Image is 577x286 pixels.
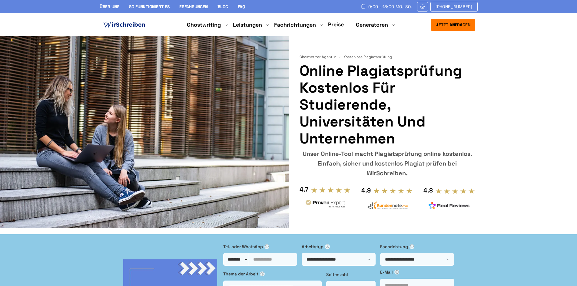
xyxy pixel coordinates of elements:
[300,62,475,147] h1: Online Plagiatsprüfung kostenlos für Studierende, Universitäten und Unternehmen
[264,244,269,249] span: ⓘ
[380,243,454,250] label: Fachrichtung
[274,21,316,28] a: Fachrichtungen
[311,187,350,193] img: stars
[435,188,475,195] img: stars
[431,19,475,31] button: Jetzt anfragen
[380,269,454,275] label: E-Mail
[223,271,322,277] label: Thema der Arbeit
[179,4,208,9] a: Erfahrungen
[361,186,371,195] div: 4.9
[366,201,408,209] img: kundennote
[368,4,412,9] span: 9:00 - 18:00 Mo.-So.
[420,4,425,9] img: Email
[300,149,475,178] div: Unser Online-Tool macht Plagiatsprüfung online kostenlos. Einfach, sicher und kostenlos Plagiat p...
[430,2,478,12] a: [PHONE_NUMBER]
[129,4,170,9] a: So funktioniert es
[100,4,119,9] a: Über uns
[233,21,262,28] a: Leistungen
[217,4,228,9] a: Blog
[260,271,265,276] span: ⓘ
[300,54,342,59] a: Ghostwriter Agentur
[102,20,146,29] img: logo ghostwriter-österreich
[223,243,297,250] label: Tel. oder WhatsApp
[373,188,413,194] img: stars
[436,4,473,9] span: [PHONE_NUMBER]
[343,54,392,59] span: Kostenlose Plagiatsprüfung
[356,21,388,28] a: Generatoren
[423,186,433,195] div: 4.8
[187,21,221,28] a: Ghostwriting
[410,244,414,249] span: ⓘ
[326,271,376,278] label: Seitenzahl
[302,243,376,250] label: Arbeitstyp
[394,270,399,274] span: ⓘ
[300,185,308,194] div: 4.7
[305,199,346,210] img: provenexpert
[328,21,344,28] a: Preise
[238,4,245,9] a: FAQ
[360,4,366,9] img: Schedule
[429,202,470,209] img: realreviews
[325,244,330,249] span: ⓘ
